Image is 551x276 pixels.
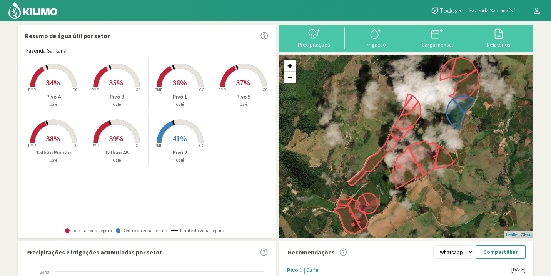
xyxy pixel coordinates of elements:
[262,87,268,92] tspan: CC
[287,266,511,274] div: Pivô 1 | Café
[26,47,67,55] span: Fazenda Santana
[85,149,149,157] p: Talhao 4B
[524,232,531,237] a: Esri
[212,101,275,108] p: Café
[504,231,533,238] div: | ©
[72,87,78,92] tspan: CC
[218,87,226,92] tspan: PMP
[65,228,112,233] span: Fora da zona segura
[406,27,468,48] button: Carga mensal
[149,157,212,164] p: Café
[22,93,85,101] p: Pivô 4
[149,93,212,101] p: Pivô 1
[286,42,342,47] div: Precipitações
[46,78,60,87] span: 34%
[155,87,162,92] tspan: PMP
[212,93,275,101] p: Pivô 5
[136,87,141,92] tspan: CC
[284,60,296,72] a: Zoom in
[22,101,85,108] p: Café
[345,27,406,48] button: Irrigação
[85,101,149,108] p: Café
[347,42,404,47] div: Irrigação
[468,27,529,48] button: Relatórios
[149,101,212,108] p: Café
[116,228,167,233] span: Dentro da zona segura
[25,31,110,40] p: Resumo de água útil por setor
[171,228,224,233] span: Limite da zona segura
[72,143,78,148] tspan: CC
[288,248,335,257] p: Recomendações
[91,87,99,92] tspan: PMP
[155,143,162,148] tspan: PMP
[46,134,60,143] span: 38%
[469,7,508,15] span: Fazenda Santana
[91,143,99,148] tspan: PMP
[26,248,162,257] p: Precipitações e irrigações acumuladas por setor
[506,232,519,237] a: Leaflet
[109,78,123,87] span: 35%
[149,149,212,157] p: Pivô 2
[85,157,149,164] p: Café
[409,42,466,47] div: Carga mensal
[236,78,250,87] span: 37%
[470,42,527,47] div: Relatórios
[439,7,458,15] span: Todos
[511,266,526,273] div: [DATE]
[136,143,141,148] tspan: CC
[199,87,204,92] tspan: CC
[283,27,345,48] button: Precipitações
[172,78,187,87] span: 36%
[28,143,36,148] tspan: PMP
[8,1,58,20] img: Kilimo
[28,87,36,92] tspan: PMP
[476,245,526,259] button: Compartilhar
[466,2,520,19] button: Fazenda Santana
[199,143,204,148] tspan: CC
[22,157,85,164] p: Café
[483,248,518,256] p: Compartilhar
[109,134,123,143] span: 39%
[85,93,149,101] p: Pivô 3
[172,134,187,143] span: 41%
[22,149,85,157] p: Talhão Pedrão
[284,72,296,83] a: Zoom out
[40,270,49,274] text: 1440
